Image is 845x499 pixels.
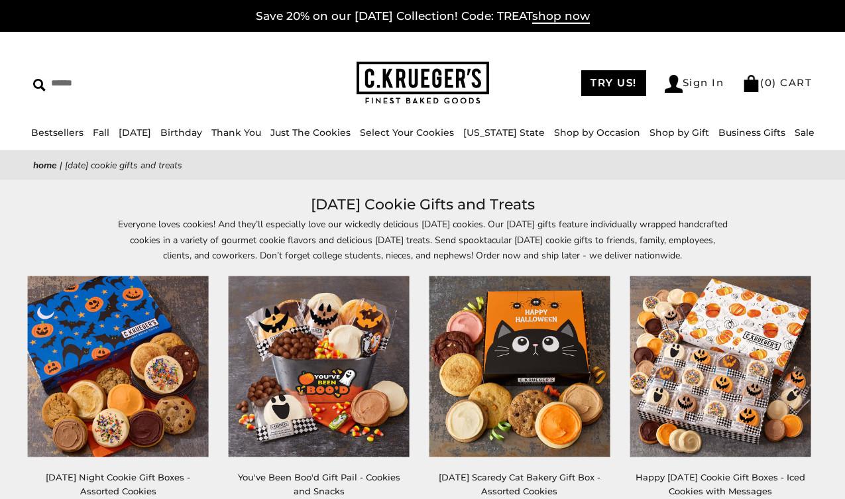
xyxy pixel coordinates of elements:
[636,472,805,496] a: Happy [DATE] Cookie Gift Boxes - Iced Cookies with Messages
[118,217,728,262] p: Everyone loves cookies! And they’ll especially love our wickedly delicious [DATE] cookies. Our [D...
[31,127,84,139] a: Bestsellers
[360,127,454,139] a: Select Your Cookies
[33,159,57,172] a: Home
[665,75,724,93] a: Sign In
[33,79,46,91] img: Search
[160,127,202,139] a: Birthday
[649,127,709,139] a: Shop by Gift
[33,158,812,173] nav: breadcrumbs
[439,472,600,496] a: [DATE] Scaredy Cat Bakery Gift Box - Assorted Cookies
[229,276,410,457] img: You've Been Boo'd Gift Pail - Cookies and Snacks
[357,62,489,105] img: C.KRUEGER'S
[93,127,109,139] a: Fall
[65,159,182,172] span: [DATE] Cookie Gifts and Treats
[119,127,151,139] a: [DATE]
[718,127,785,139] a: Business Gifts
[463,127,545,139] a: [US_STATE] State
[53,193,792,217] h1: [DATE] Cookie Gifts and Treats
[765,76,773,89] span: 0
[33,73,211,93] input: Search
[532,9,590,24] span: shop now
[60,159,62,172] span: |
[429,276,610,457] img: Halloween Scaredy Cat Bakery Gift Box - Assorted Cookies
[795,127,815,139] a: Sale
[46,472,190,496] a: [DATE] Night Cookie Gift Boxes - Assorted Cookies
[742,76,812,89] a: (0) CART
[630,276,811,457] img: Happy Halloween Cookie Gift Boxes - Iced Cookies with Messages
[742,75,760,92] img: Bag
[28,276,209,457] img: Halloween Night Cookie Gift Boxes - Assorted Cookies
[581,70,646,96] a: TRY US!
[554,127,640,139] a: Shop by Occasion
[256,9,590,24] a: Save 20% on our [DATE] Collection! Code: TREATshop now
[211,127,261,139] a: Thank You
[270,127,351,139] a: Just The Cookies
[665,75,683,93] img: Account
[238,472,400,496] a: You've Been Boo'd Gift Pail - Cookies and Snacks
